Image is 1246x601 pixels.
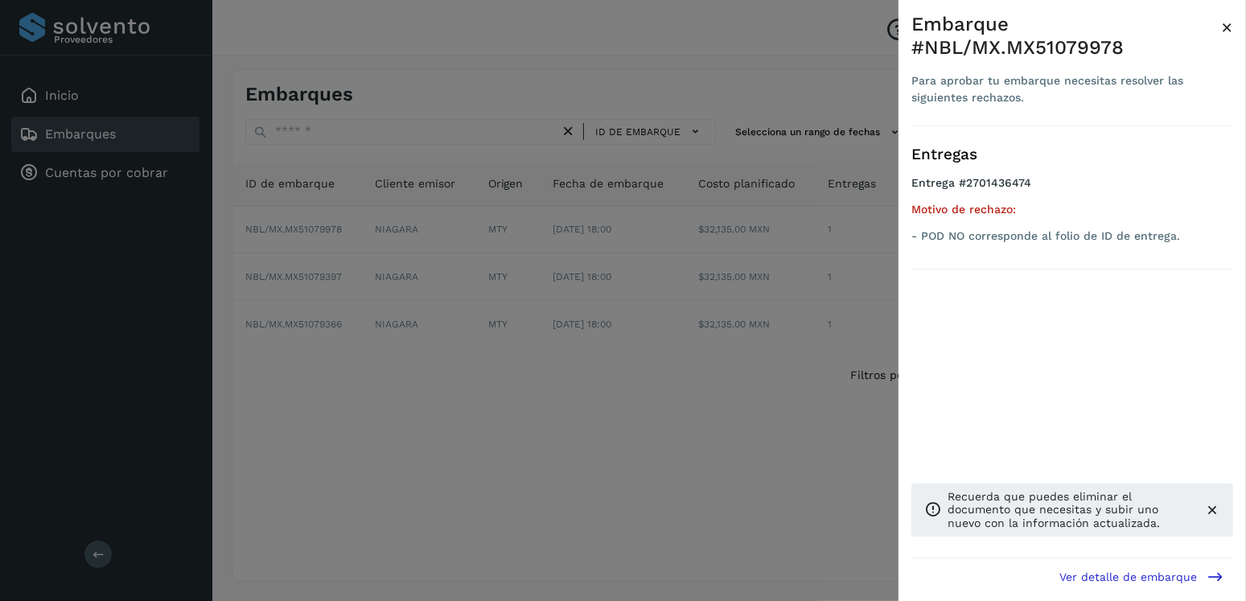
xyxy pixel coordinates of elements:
p: Recuerda que puedes eliminar el documento que necesitas y subir uno nuevo con la información actu... [948,490,1191,530]
div: Embarque #NBL/MX.MX51079978 [911,13,1221,60]
h5: Motivo de rechazo: [911,203,1233,216]
h3: Entregas [911,146,1233,164]
h4: Entrega #2701436474 [911,176,1233,203]
span: × [1221,16,1233,39]
span: Ver detalle de embarque [1059,571,1197,582]
button: Ver detalle de embarque [1050,558,1233,595]
p: - POD NO corresponde al folio de ID de entrega. [911,229,1233,243]
button: Close [1221,13,1233,42]
div: Para aprobar tu embarque necesitas resolver las siguientes rechazos. [911,72,1221,106]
